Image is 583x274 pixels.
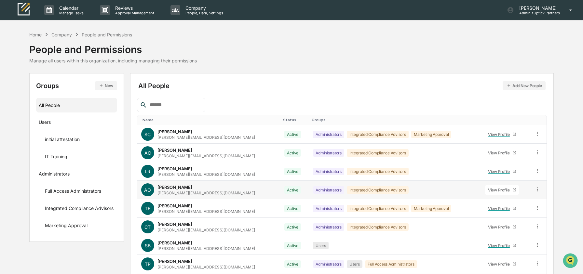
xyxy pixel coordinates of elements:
[157,240,192,245] div: [PERSON_NAME]
[313,131,344,138] div: Administrators
[145,261,151,267] span: TP
[284,186,301,194] div: Active
[7,83,12,88] div: 🖐️
[29,32,42,37] div: Home
[39,171,70,179] div: Administrators
[51,32,72,37] div: Company
[157,129,192,134] div: [PERSON_NAME]
[45,205,114,213] div: Integrated Compliance Advisors
[284,223,301,231] div: Active
[180,11,226,15] p: People, Data, Settings
[45,223,88,230] div: Marketing Approval
[312,118,479,122] div: Toggle SortBy
[4,79,45,91] a: 🖐️Preclearance
[39,100,115,111] div: All People
[157,228,255,232] div: [PERSON_NAME][EMAIL_ADDRESS][DOMAIN_NAME]
[145,206,150,211] span: TE
[157,265,255,269] div: [PERSON_NAME][EMAIL_ADDRESS][DOMAIN_NAME]
[485,222,519,232] a: View Profile
[45,79,83,91] a: 🗄️Attestations
[485,129,519,139] a: View Profile
[347,149,409,157] div: Integrated Compliance Advisors
[485,148,519,158] a: View Profile
[488,262,512,267] div: View Profile
[488,243,512,248] div: View Profile
[157,259,192,264] div: [PERSON_NAME]
[313,260,344,268] div: Administrators
[347,223,409,231] div: Integrated Compliance Advisors
[95,81,117,90] button: New
[347,168,409,175] div: Integrated Compliance Advisors
[488,206,512,211] div: View Profile
[411,205,452,212] div: Marketing Approval
[144,224,151,230] span: CT
[45,137,80,144] div: initial attestation
[347,260,362,268] div: Users
[45,154,67,162] div: IT Training
[157,209,255,214] div: [PERSON_NAME][EMAIL_ADDRESS][DOMAIN_NAME]
[157,185,192,190] div: [PERSON_NAME]
[22,50,107,56] div: Start new chat
[313,186,344,194] div: Administrators
[313,168,344,175] div: Administrators
[488,225,512,229] div: View Profile
[283,118,306,122] div: Toggle SortBy
[284,149,301,157] div: Active
[157,172,255,177] div: [PERSON_NAME][EMAIL_ADDRESS][DOMAIN_NAME]
[313,205,344,212] div: Administrators
[347,205,409,212] div: Integrated Compliance Advisors
[111,52,118,59] button: Start new chat
[110,5,157,11] p: Reviews
[144,132,151,137] span: SC
[365,260,417,268] div: Full Access Administrators
[65,110,79,115] span: Pylon
[485,259,519,269] a: View Profile
[514,11,560,15] p: Admin • Uptick Partners
[145,169,150,174] span: LR
[488,150,512,155] div: View Profile
[284,260,301,268] div: Active
[514,5,560,11] p: [PERSON_NAME]
[157,153,255,158] div: [PERSON_NAME][EMAIL_ADDRESS][DOMAIN_NAME]
[157,190,255,195] div: [PERSON_NAME][EMAIL_ADDRESS][DOMAIN_NAME]
[144,187,151,193] span: AO
[138,81,546,90] div: All People
[47,83,52,88] div: 🗄️
[157,222,192,227] div: [PERSON_NAME]
[22,56,82,61] div: We're available if you need us!
[29,58,197,63] div: Manage all users within this organization, including managing their permissions
[488,188,512,192] div: View Profile
[13,94,41,101] span: Data Lookup
[145,243,151,248] span: SB
[485,241,519,251] a: View Profile
[562,253,580,270] iframe: Open customer support
[29,38,197,55] div: People and Permissions
[157,148,192,153] div: [PERSON_NAME]
[157,166,192,171] div: [PERSON_NAME]
[54,5,87,11] p: Calendar
[313,242,329,249] div: Users
[485,203,519,214] a: View Profile
[484,118,528,122] div: Toggle SortBy
[313,149,344,157] div: Administrators
[536,118,544,122] div: Toggle SortBy
[284,168,301,175] div: Active
[46,110,79,115] a: Powered byPylon
[157,203,192,208] div: [PERSON_NAME]
[45,188,101,196] div: Full Access Administrators
[485,185,519,195] a: View Profile
[54,82,81,88] span: Attestations
[313,223,344,231] div: Administrators
[13,82,42,88] span: Preclearance
[284,205,301,212] div: Active
[4,92,44,103] a: 🔎Data Lookup
[7,14,118,24] p: How can we help?
[180,5,226,11] p: Company
[157,135,255,140] div: [PERSON_NAME][EMAIL_ADDRESS][DOMAIN_NAME]
[82,32,132,37] div: People and Permissions
[39,119,51,127] div: Users
[110,11,157,15] p: Approval Management
[485,166,519,176] a: View Profile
